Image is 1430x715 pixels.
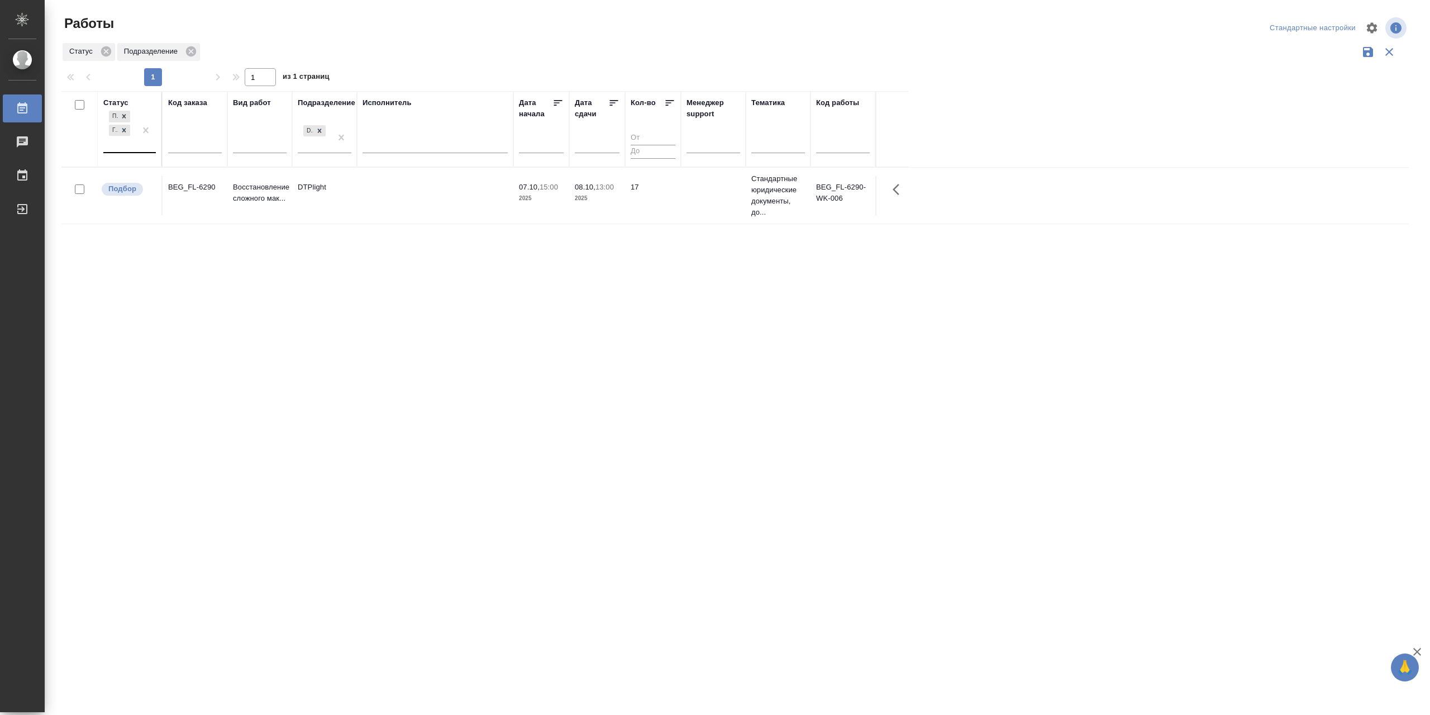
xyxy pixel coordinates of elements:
div: Менеджер support [687,97,740,120]
span: Работы [61,15,114,32]
div: Кол-во [631,97,656,108]
p: Статус [69,46,97,57]
button: Здесь прячутся важные кнопки [886,176,913,203]
p: Стандартные юридические документы, до... [751,173,805,218]
p: 15:00 [540,183,558,191]
p: Подбор [108,183,136,195]
div: Дата сдачи [575,97,608,120]
span: 🙏 [1395,656,1414,679]
p: 2025 [575,193,619,204]
div: Дата начала [519,97,552,120]
button: Сбросить фильтры [1379,41,1400,63]
div: Статус [63,43,115,61]
p: Восстановление сложного мак... [233,182,287,204]
div: Подразделение [117,43,200,61]
div: Можно подбирать исполнителей [101,182,156,197]
button: 🙏 [1391,654,1419,681]
div: Подбор [109,111,118,122]
div: Подразделение [298,97,355,108]
span: Настроить таблицу [1358,15,1385,41]
td: DTPlight [292,176,357,215]
div: BEG_FL-6290 [168,182,222,193]
p: 08.10, [575,183,595,191]
div: Готов к работе [109,125,118,136]
p: Подразделение [124,46,182,57]
div: Тематика [751,97,785,108]
input: До [631,145,675,159]
input: От [631,131,675,145]
div: Код работы [816,97,859,108]
div: DTPlight [302,124,327,138]
p: 2025 [519,193,564,204]
p: 07.10, [519,183,540,191]
div: Код заказа [168,97,207,108]
p: 13:00 [595,183,614,191]
button: Сохранить фильтры [1357,41,1379,63]
div: Статус [103,97,128,108]
div: split button [1267,20,1358,37]
div: DTPlight [303,125,313,137]
div: Вид работ [233,97,271,108]
span: Посмотреть информацию [1385,17,1409,39]
div: Исполнитель [363,97,412,108]
td: 17 [625,176,681,215]
td: BEG_FL-6290-WK-006 [811,176,875,215]
span: из 1 страниц [283,70,330,86]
